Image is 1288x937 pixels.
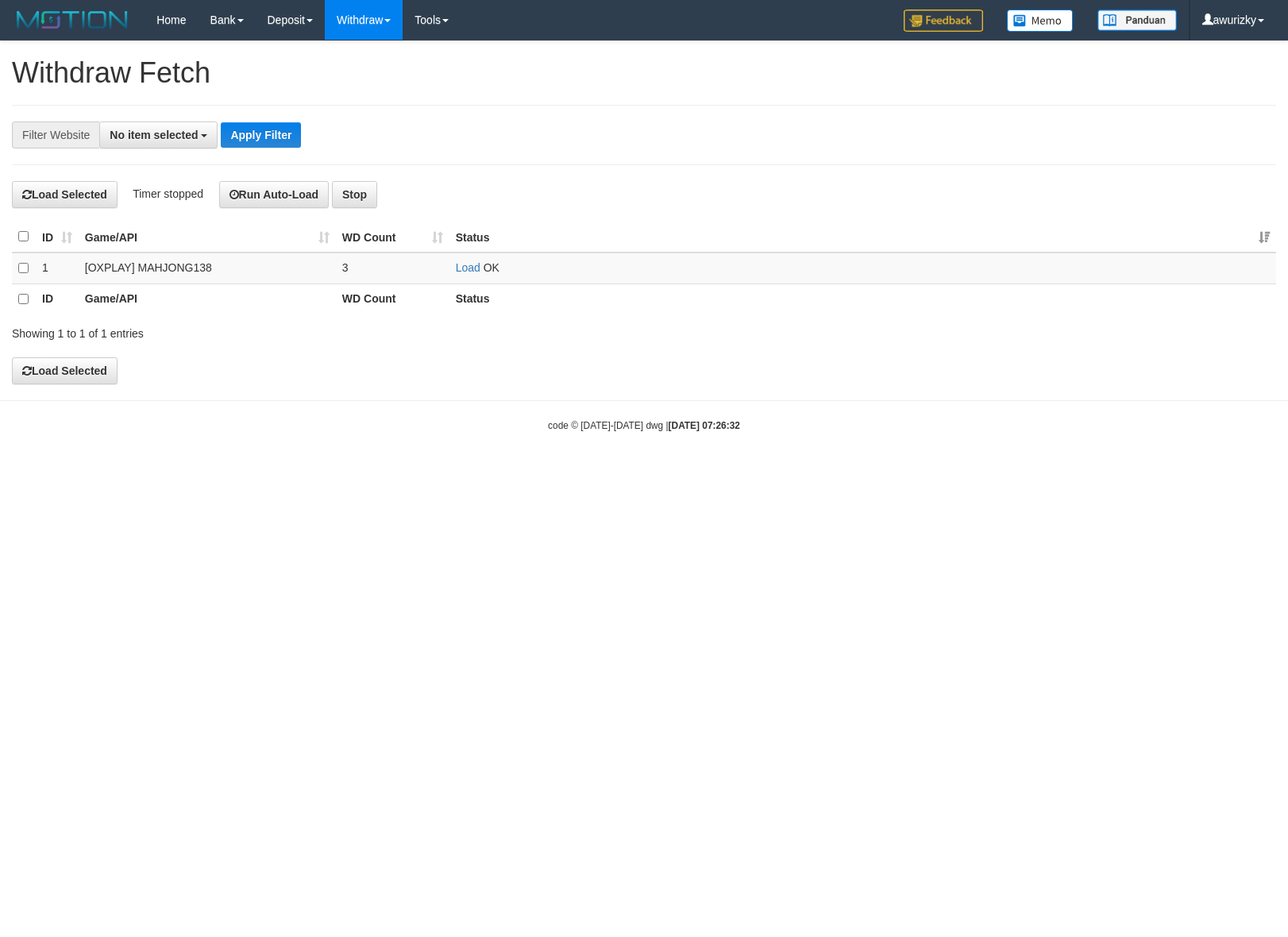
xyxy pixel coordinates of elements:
img: Feedback.jpg [904,10,983,32]
button: Apply Filter [221,122,301,148]
th: ID [36,283,79,314]
span: 3 [342,261,349,274]
th: Game/API: activate to sort column ascending [79,222,336,253]
button: No item selected [99,121,218,148]
th: Game/API [79,283,336,314]
span: Timer stopped [133,187,203,200]
a: Load [456,261,480,274]
small: code © [DATE]-[DATE] dwg | [548,420,740,431]
img: Button%20Memo.svg [1007,10,1074,32]
td: [OXPLAY] MAHJONG138 [79,253,336,284]
button: Stop [332,181,377,208]
span: No item selected [110,129,198,141]
td: 1 [36,253,79,284]
th: Status: activate to sort column ascending [449,222,1276,253]
button: Load Selected [12,181,118,208]
img: panduan.png [1097,10,1177,31]
h1: Withdraw Fetch [12,57,1276,89]
th: WD Count: activate to sort column ascending [336,222,449,253]
button: Run Auto-Load [219,181,330,208]
img: MOTION_logo.png [12,8,133,32]
th: ID: activate to sort column ascending [36,222,79,253]
span: OK [484,261,499,274]
div: Filter Website [12,121,99,148]
div: Showing 1 to 1 of 1 entries [12,319,525,341]
th: WD Count [336,283,449,314]
strong: [DATE] 07:26:32 [669,420,740,431]
th: Status [449,283,1276,314]
button: Load Selected [12,357,118,384]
